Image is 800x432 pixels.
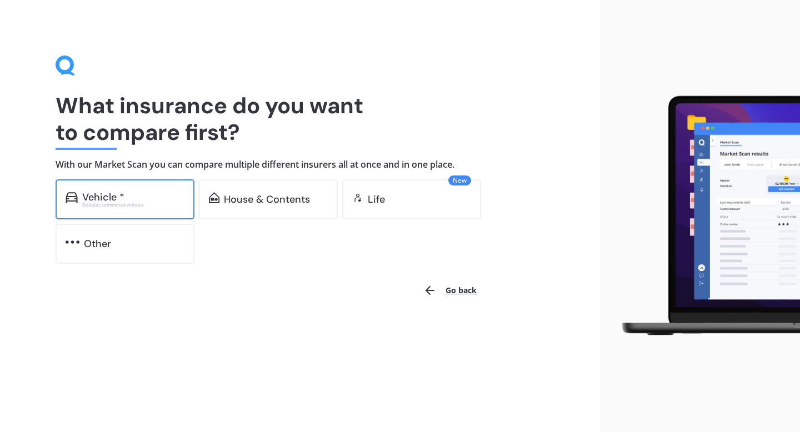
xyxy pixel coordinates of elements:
[66,237,79,248] img: other.81dba5aafe580aa69f38.svg
[368,194,385,205] div: Life
[448,175,471,185] span: New
[82,192,124,203] div: Vehicle *
[66,192,78,203] img: car.f15378c7a67c060ca3f3.svg
[224,194,310,205] div: House & Contents
[56,92,544,145] h1: What insurance do you want to compare first?
[56,159,544,170] h4: With our Market Scan you can compare multiple different insurers all at once and in one place.
[352,192,363,203] img: life.f720d6a2d7cdcd3ad642.svg
[209,192,219,203] img: home-and-contents.b802091223b8502ef2dd.svg
[84,238,111,249] div: Other
[609,91,800,341] img: laptop.webp
[82,203,184,207] div: Excludes commercial vehicles
[417,277,483,304] button: Go back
